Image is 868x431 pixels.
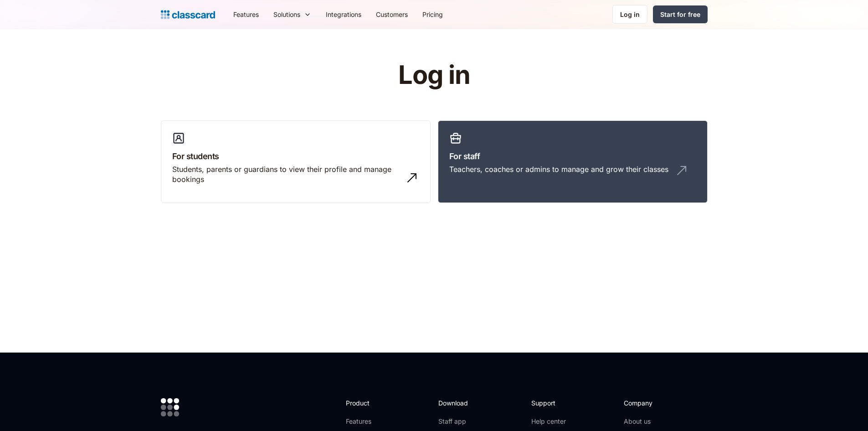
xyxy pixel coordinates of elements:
h2: Support [531,398,568,408]
h2: Product [346,398,395,408]
a: About us [624,417,684,426]
a: Log in [612,5,647,24]
a: Start for free [653,5,708,23]
a: Integrations [318,4,369,25]
a: Features [346,417,395,426]
h2: Company [624,398,684,408]
div: Students, parents or guardians to view their profile and manage bookings [172,164,401,185]
div: Start for free [660,10,700,19]
h1: Log in [289,61,579,89]
a: For staffTeachers, coaches or admins to manage and grow their classes [438,120,708,203]
a: Customers [369,4,415,25]
a: Logo [161,8,215,21]
h2: Download [438,398,476,408]
div: Solutions [266,4,318,25]
a: Pricing [415,4,450,25]
h3: For students [172,150,419,162]
a: Help center [531,417,568,426]
a: For studentsStudents, parents or guardians to view their profile and manage bookings [161,120,431,203]
a: Staff app [438,417,476,426]
a: Features [226,4,266,25]
div: Solutions [273,10,300,19]
div: Log in [620,10,640,19]
div: Teachers, coaches or admins to manage and grow their classes [449,164,668,174]
h3: For staff [449,150,696,162]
